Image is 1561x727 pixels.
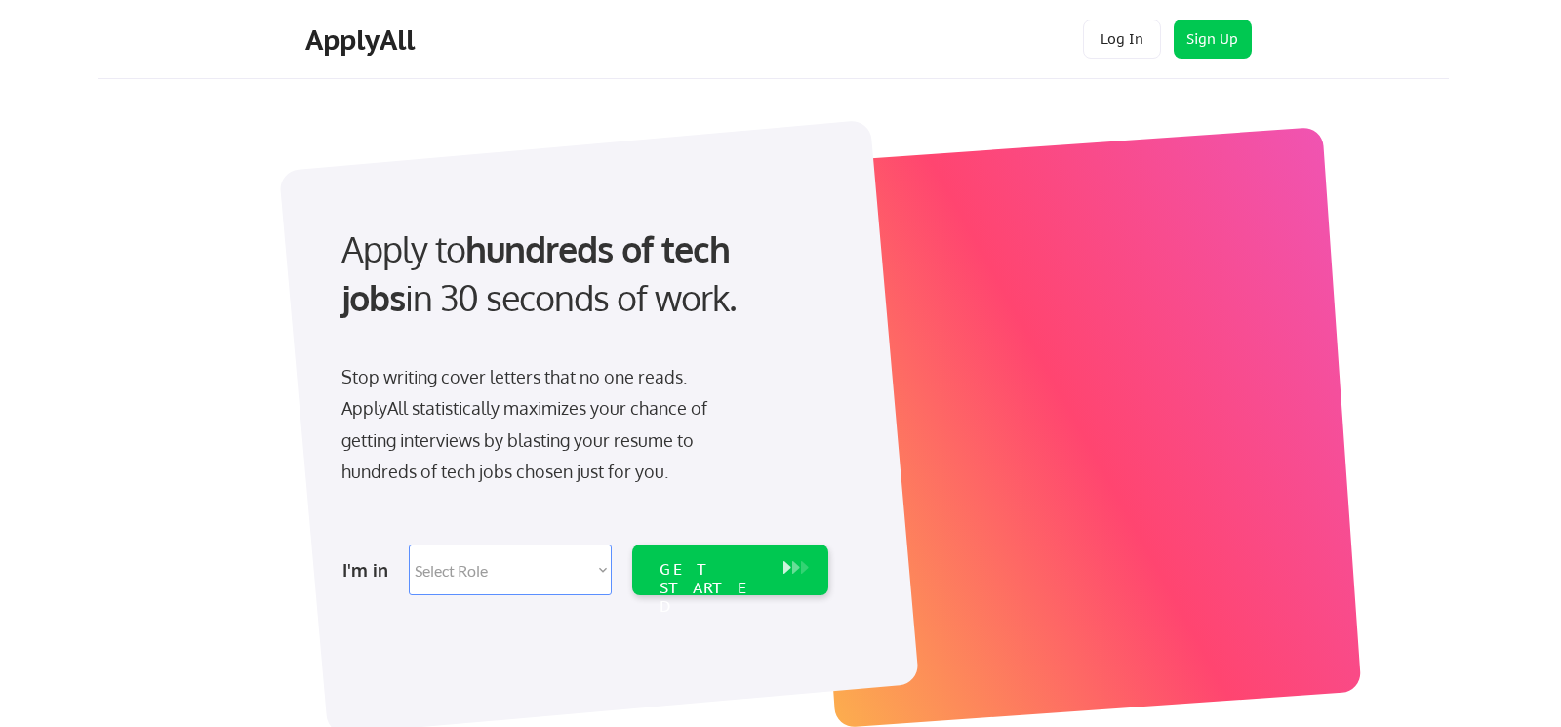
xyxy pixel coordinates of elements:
[342,554,397,586] div: I'm in
[305,23,420,57] div: ApplyAll
[341,361,742,488] div: Stop writing cover letters that no one reads. ApplyAll statistically maximizes your chance of get...
[341,226,739,319] strong: hundreds of tech jobs
[660,560,764,617] div: GET STARTED
[341,224,821,323] div: Apply to in 30 seconds of work.
[1083,20,1161,59] button: Log In
[1174,20,1252,59] button: Sign Up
